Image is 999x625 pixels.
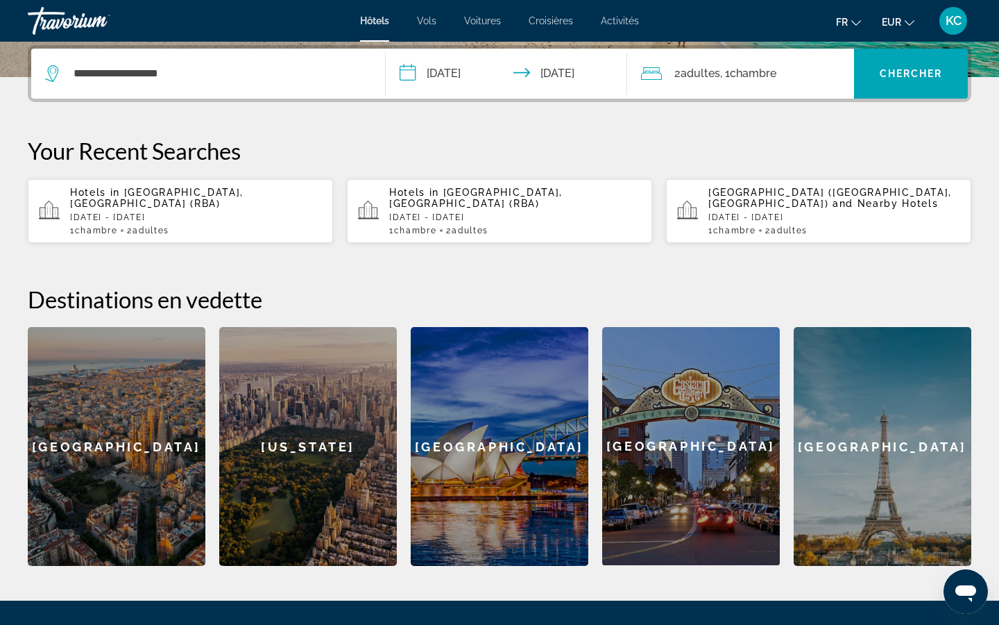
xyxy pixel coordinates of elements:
span: Adultes [681,67,720,80]
span: [GEOGRAPHIC_DATA], [GEOGRAPHIC_DATA] (RBA) [389,187,563,209]
span: and Nearby Hotels [832,198,939,209]
span: Chambre [394,226,437,235]
p: [DATE] - [DATE] [708,212,960,222]
span: 1 [70,226,117,235]
button: Hotels in [GEOGRAPHIC_DATA], [GEOGRAPHIC_DATA] (RBA)[DATE] - [DATE]1Chambre2Adultes [347,178,652,244]
p: Your Recent Searches [28,137,971,165]
span: 2 [127,226,169,235]
span: Chambre [730,67,776,80]
a: Croisières [529,15,573,26]
div: Search widget [31,49,968,99]
a: [GEOGRAPHIC_DATA] [602,327,780,566]
span: fr [836,17,848,28]
span: [GEOGRAPHIC_DATA] ([GEOGRAPHIC_DATA], [GEOGRAPHIC_DATA]) [708,187,952,209]
div: [GEOGRAPHIC_DATA] [602,327,780,565]
a: Voitures [464,15,501,26]
a: [GEOGRAPHIC_DATA] [411,327,588,566]
span: KC [946,14,962,28]
span: [GEOGRAPHIC_DATA], [GEOGRAPHIC_DATA] (RBA) [70,187,244,209]
span: Hotels in [389,187,439,198]
span: 2 [765,226,807,235]
span: 1 [708,226,755,235]
a: [GEOGRAPHIC_DATA] [794,327,971,566]
span: 2 [446,226,488,235]
button: Check-in date: Oct 3, 2025 Check-out date: Oct 5, 2025 [386,49,627,99]
span: Hotels in [70,187,120,198]
button: Hotels in [GEOGRAPHIC_DATA], [GEOGRAPHIC_DATA] (RBA)[DATE] - [DATE]1Chambre2Adultes [28,178,333,244]
button: [GEOGRAPHIC_DATA] ([GEOGRAPHIC_DATA], [GEOGRAPHIC_DATA]) and Nearby Hotels[DATE] - [DATE]1Chambre... [666,178,971,244]
a: [GEOGRAPHIC_DATA] [28,327,205,566]
span: EUR [882,17,901,28]
button: Change currency [882,12,914,32]
span: 2 [674,64,720,83]
button: Change language [836,12,861,32]
button: Chercher [854,49,968,99]
span: 1 [389,226,436,235]
a: Activités [601,15,639,26]
iframe: Bouton de lancement de la fenêtre de messagerie [943,569,988,614]
a: Travorium [28,3,166,39]
span: Chambre [713,226,756,235]
a: Hôtels [360,15,389,26]
span: Chambre [75,226,118,235]
span: Chercher [880,68,943,79]
a: [US_STATE] [219,327,397,566]
a: Vols [417,15,436,26]
p: [DATE] - [DATE] [389,212,641,222]
span: Adultes [452,226,488,235]
p: [DATE] - [DATE] [70,212,322,222]
h2: Destinations en vedette [28,285,971,313]
button: User Menu [935,6,971,35]
span: , 1 [720,64,776,83]
span: Adultes [771,226,808,235]
button: Travelers: 2 adults, 0 children [627,49,855,99]
span: Adultes [133,226,169,235]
